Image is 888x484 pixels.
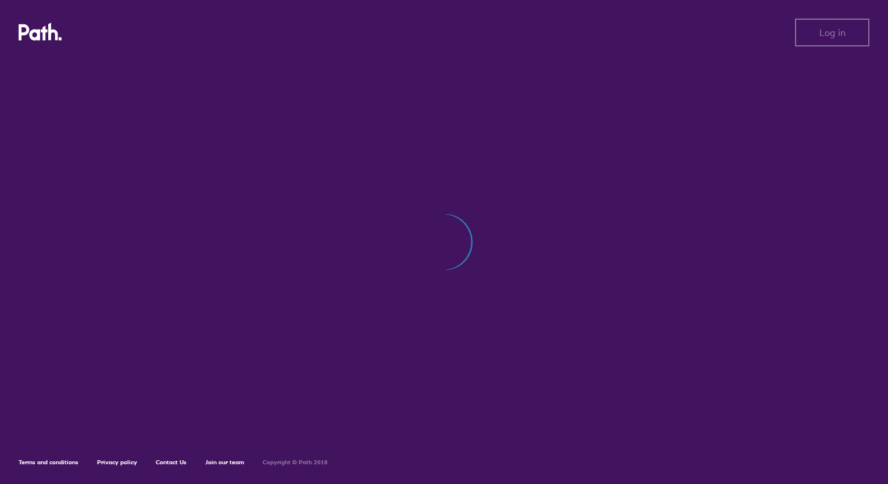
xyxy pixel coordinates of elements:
a: Contact Us [156,458,187,466]
button: Log in [795,19,869,46]
a: Privacy policy [97,458,137,466]
h6: Copyright © Path 2018 [263,459,328,466]
a: Join our team [205,458,244,466]
span: Log in [819,27,846,38]
a: Terms and conditions [19,458,78,466]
